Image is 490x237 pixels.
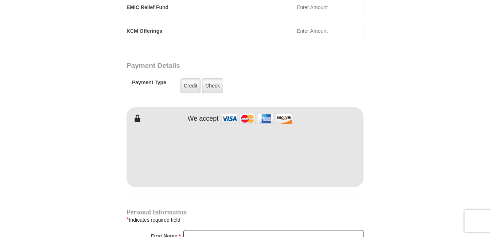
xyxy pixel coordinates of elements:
h4: We accept [188,115,219,123]
label: KCM Offerings [127,27,162,35]
h3: Payment Details [127,62,312,70]
h4: Personal Information [127,209,363,215]
label: Credit [180,78,201,93]
input: Enter Amount [294,23,363,39]
h5: Payment Type [132,79,166,89]
label: EMIC Relief Fund [127,4,168,11]
div: Indicates required field [127,215,363,225]
img: credit cards accepted [220,111,293,127]
label: Check [202,78,223,93]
